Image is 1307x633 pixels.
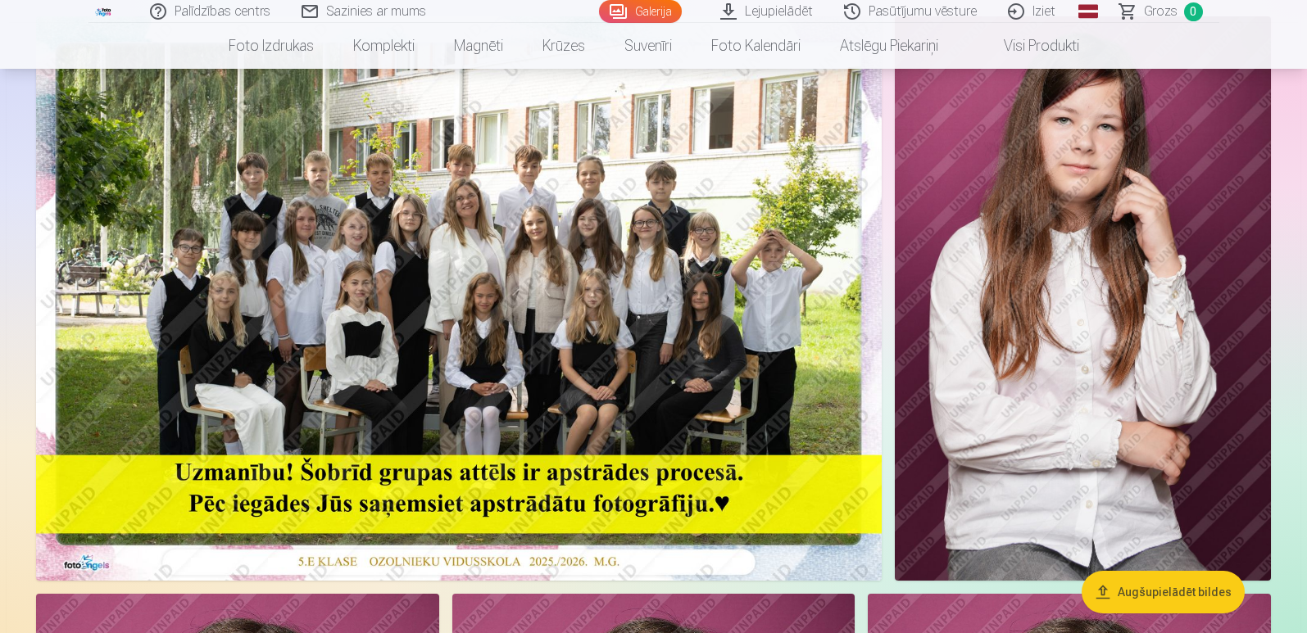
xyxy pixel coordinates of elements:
[1184,2,1203,21] span: 0
[605,23,692,69] a: Suvenīri
[523,23,605,69] a: Krūzes
[1144,2,1178,21] span: Grozs
[434,23,523,69] a: Magnēti
[958,23,1099,69] a: Visi produkti
[334,23,434,69] a: Komplekti
[692,23,820,69] a: Foto kalendāri
[95,7,113,16] img: /fa1
[209,23,334,69] a: Foto izdrukas
[1082,571,1245,613] button: Augšupielādēt bildes
[820,23,958,69] a: Atslēgu piekariņi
